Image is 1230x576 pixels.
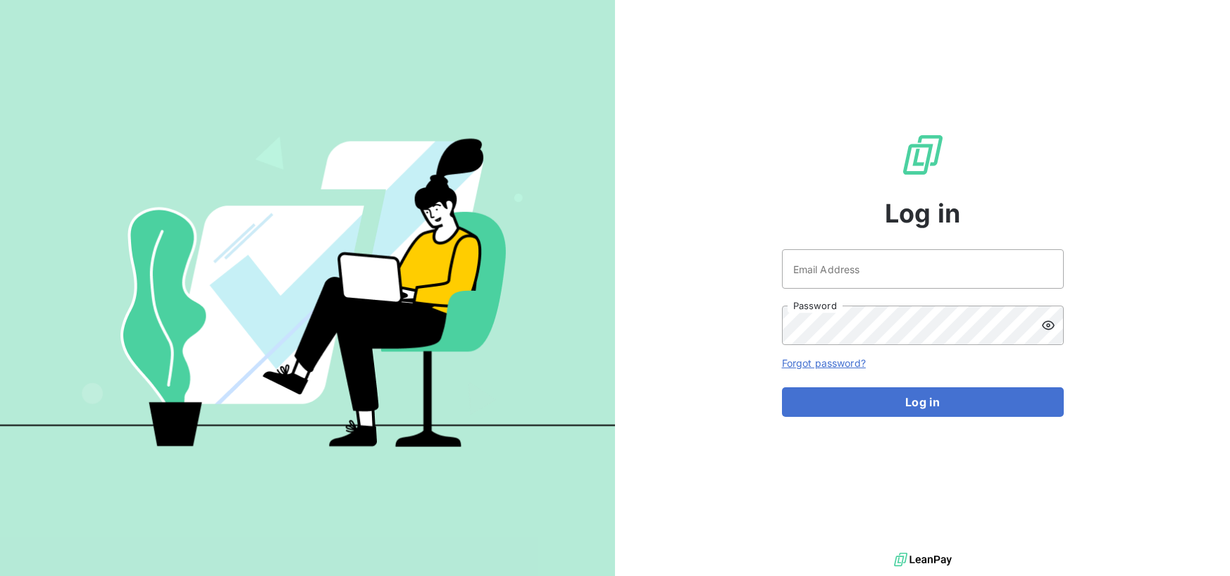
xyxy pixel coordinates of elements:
[894,549,952,570] img: logo
[782,357,866,369] a: Forgot password?
[885,194,960,232] span: Log in
[900,132,945,177] img: LeanPay Logo
[782,249,1064,289] input: placeholder
[782,387,1064,417] button: Log in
